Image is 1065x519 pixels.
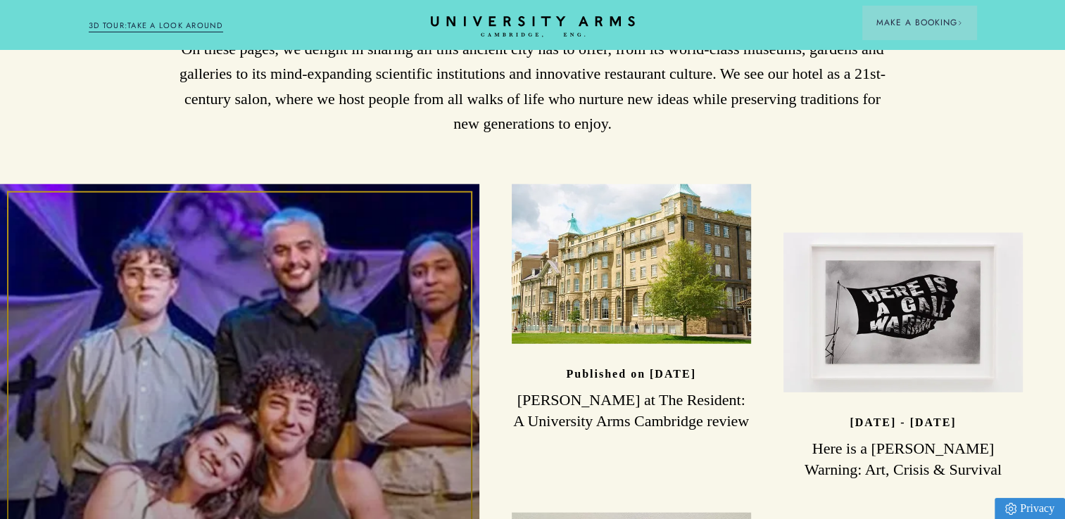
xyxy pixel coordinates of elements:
[876,16,962,29] span: Make a Booking
[783,438,1023,480] h3: Here is a [PERSON_NAME] Warning: Art, Crisis & Survival
[431,16,635,38] a: Home
[512,390,751,432] h3: [PERSON_NAME] at The Resident: A University Arms Cambridge review
[512,184,751,432] a: image-965cbf74f4edc1a4dafc1db8baedd5427c6ffa53-2500x1667-jpg Published on [DATE] [PERSON_NAME] at...
[783,233,1023,480] a: image-51d7ad2dcc56b75882f48dda021d7848436ae3fe-750x500-jpg [DATE] - [DATE] Here is a [PERSON_NAME...
[995,498,1065,519] a: Privacy
[566,368,695,380] p: Published on [DATE]
[89,20,223,32] a: 3D TOUR:TAKE A LOOK AROUND
[850,416,956,428] p: [DATE] - [DATE]
[862,6,976,39] button: Make a BookingArrow icon
[89,37,976,136] p: On these pages, we delight in sharing all this ancient city has to offer, from its world-class mu...
[1005,503,1016,515] img: Privacy
[957,20,962,25] img: Arrow icon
